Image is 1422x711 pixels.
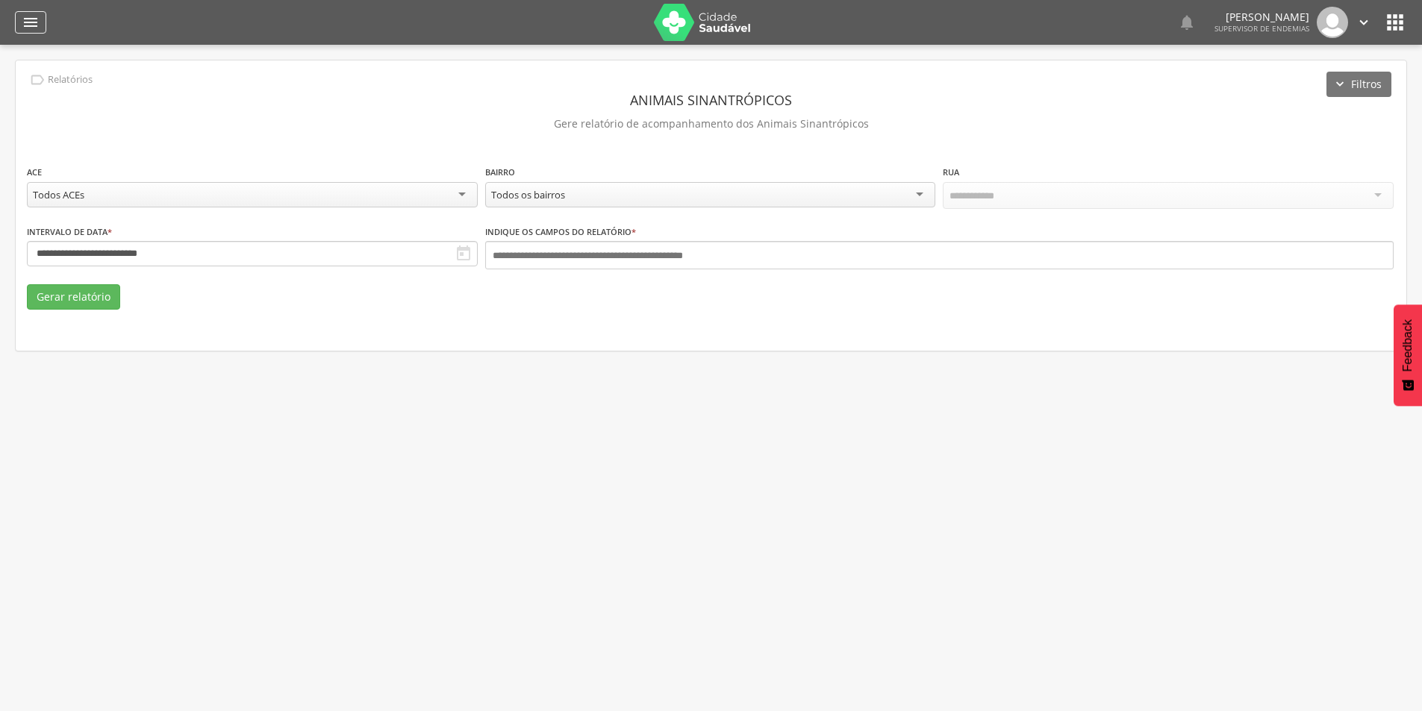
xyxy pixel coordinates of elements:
i:  [1383,10,1407,34]
i:  [29,72,46,88]
i:  [1356,14,1372,31]
label: Indique os campos do relatório [485,226,636,238]
span: Supervisor de Endemias [1214,23,1309,34]
div: Todos os bairros [491,188,565,201]
label: ACE [27,166,42,178]
label: Intervalo de data [27,226,112,238]
button: Filtros [1326,72,1391,97]
i:  [1178,13,1196,31]
a:  [15,11,46,34]
a:  [1178,7,1196,38]
p: Gere relatório de acompanhamento dos Animais Sinantrópicos [27,113,1395,134]
div: Todos ACEs [33,188,84,201]
label: Rua [943,166,959,178]
p: Relatórios [48,74,93,86]
i:  [22,13,40,31]
span: Feedback [1401,319,1415,372]
i:  [455,245,473,263]
a:  [1356,7,1372,38]
label: Bairro [485,166,515,178]
header: Animais Sinantrópicos [27,87,1395,113]
button: Feedback - Mostrar pesquisa [1394,304,1422,406]
button: Gerar relatório [27,284,120,310]
p: [PERSON_NAME] [1214,12,1309,22]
